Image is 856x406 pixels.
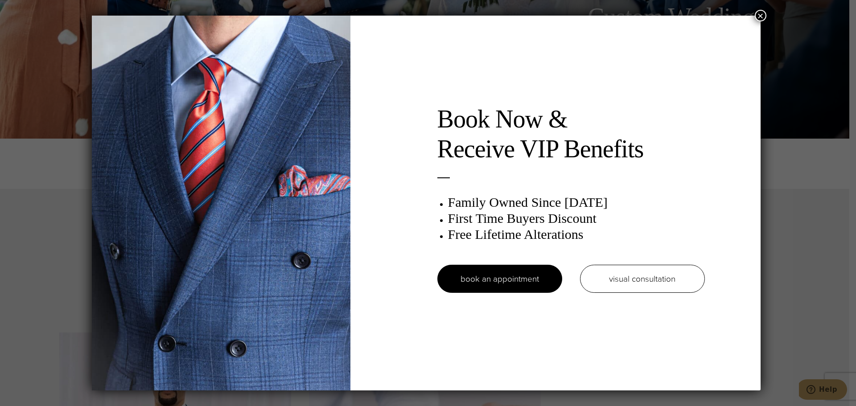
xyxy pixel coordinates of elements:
h3: First Time Buyers Discount [448,210,705,226]
h3: Family Owned Since [DATE] [448,194,705,210]
span: Help [20,6,38,14]
a: visual consultation [580,265,705,293]
button: Close [755,10,766,21]
h3: Free Lifetime Alterations [448,226,705,242]
h2: Book Now & Receive VIP Benefits [437,104,705,164]
a: book an appointment [437,265,562,293]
